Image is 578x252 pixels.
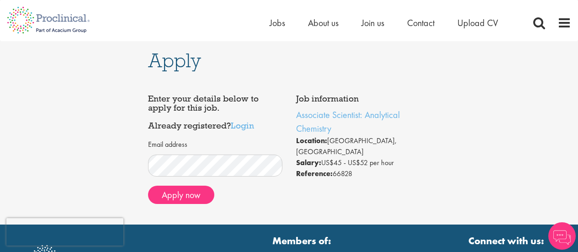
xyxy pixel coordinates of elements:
li: US$45 - US$52 per hour [296,157,430,168]
img: Chatbot [548,222,576,250]
strong: Reference: [296,169,333,178]
strong: Connect with us: [468,234,546,248]
a: Join us [361,17,384,29]
span: Apply [148,48,201,73]
a: Contact [407,17,435,29]
li: [GEOGRAPHIC_DATA], [GEOGRAPHIC_DATA] [296,135,430,157]
button: Apply now [148,186,214,204]
h4: Job information [296,94,430,103]
strong: Location: [296,136,327,145]
h4: Enter your details below to apply for this job. Already registered? [148,94,282,130]
a: About us [308,17,339,29]
strong: Members of: [168,234,436,248]
iframe: reCAPTCHA [6,218,123,246]
a: Jobs [270,17,285,29]
strong: Salary: [296,158,321,167]
a: Associate Scientist: Analytical Chemistry [296,109,400,134]
li: 66828 [296,168,430,179]
a: Login [231,120,254,131]
label: Email address [148,139,187,150]
a: Upload CV [457,17,498,29]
